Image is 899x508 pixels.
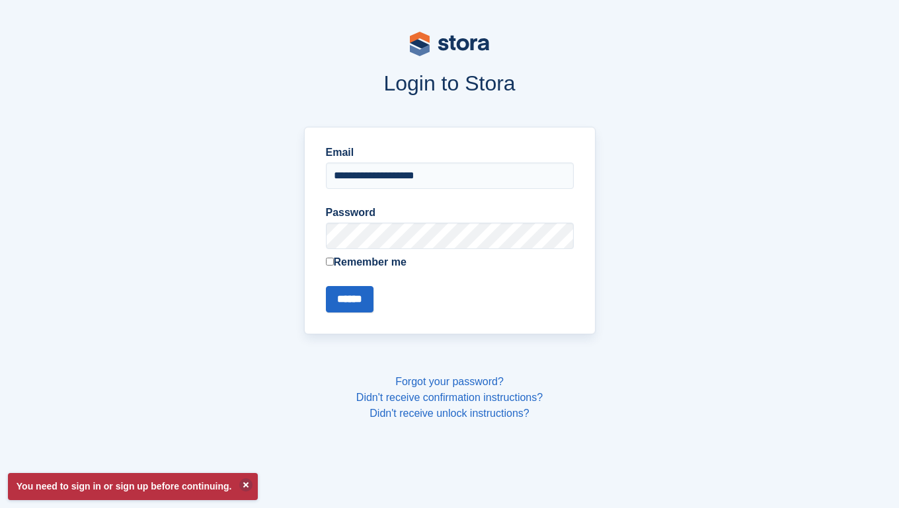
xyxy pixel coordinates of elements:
a: Didn't receive unlock instructions? [370,408,529,419]
label: Email [326,145,574,161]
input: Remember me [326,258,334,266]
a: Didn't receive confirmation instructions? [356,392,543,403]
a: Forgot your password? [395,376,504,387]
label: Password [326,205,574,221]
img: stora-logo-53a41332b3708ae10de48c4981b4e9114cc0af31d8433b30ea865607fb682f29.svg [410,32,489,56]
h1: Login to Stora [89,71,810,95]
p: You need to sign in or sign up before continuing. [8,473,258,500]
label: Remember me [326,254,574,270]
